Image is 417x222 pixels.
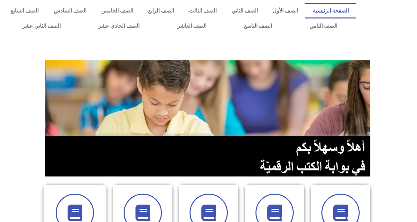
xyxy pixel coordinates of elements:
a: الصف التاسع [225,18,291,34]
a: الصف الحادي عشر [79,18,158,34]
a: الصف الخامس [94,3,140,18]
a: الصف الثاني [224,3,265,18]
a: الصف الثامن [291,18,356,34]
a: الصف الرابع [140,3,181,18]
a: الصف الثاني عشر [3,18,79,34]
a: الصف الأول [265,3,305,18]
a: الصف الثالث [181,3,224,18]
a: الصف العاشر [159,18,225,34]
a: الصفحة الرئيسية [305,3,356,18]
a: الصف السابع [3,3,46,18]
a: الصف السادس [46,3,94,18]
